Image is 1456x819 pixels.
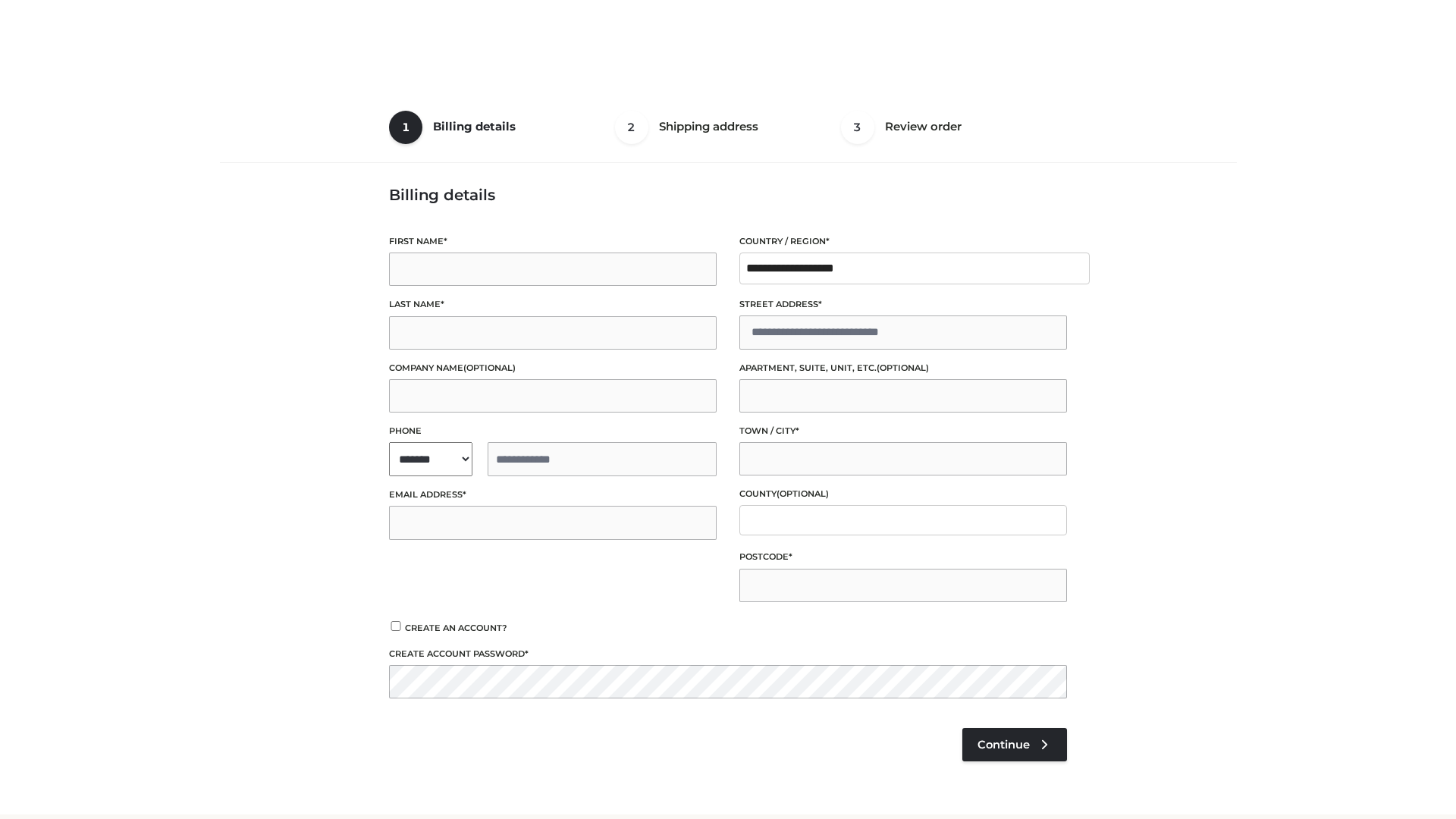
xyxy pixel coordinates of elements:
span: 3 [841,111,874,144]
label: Country / Region [739,234,1067,249]
label: Postcode [739,550,1067,564]
label: Town / City [739,424,1067,438]
label: Apartment, suite, unit, etc. [739,361,1067,375]
span: Shipping address [659,119,758,133]
label: Create account password [389,647,1067,661]
label: Email address [389,488,717,502]
label: Company name [389,361,717,375]
span: 2 [615,111,648,144]
label: Phone [389,424,717,438]
span: Continue [977,738,1030,752]
span: Billing details [433,119,516,133]
input: Create an account? [389,621,403,631]
label: County [739,487,1067,501]
span: Review order [885,119,962,133]
span: 1 [389,111,422,144]
label: Last name [389,297,717,312]
span: Create an account? [405,623,507,633]
label: Street address [739,297,1067,312]
a: Continue [962,728,1067,761]
span: (optional) [777,488,829,499]
label: First name [389,234,717,249]
span: (optional) [463,362,516,373]
span: (optional) [877,362,929,373]
h3: Billing details [389,186,1067,204]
